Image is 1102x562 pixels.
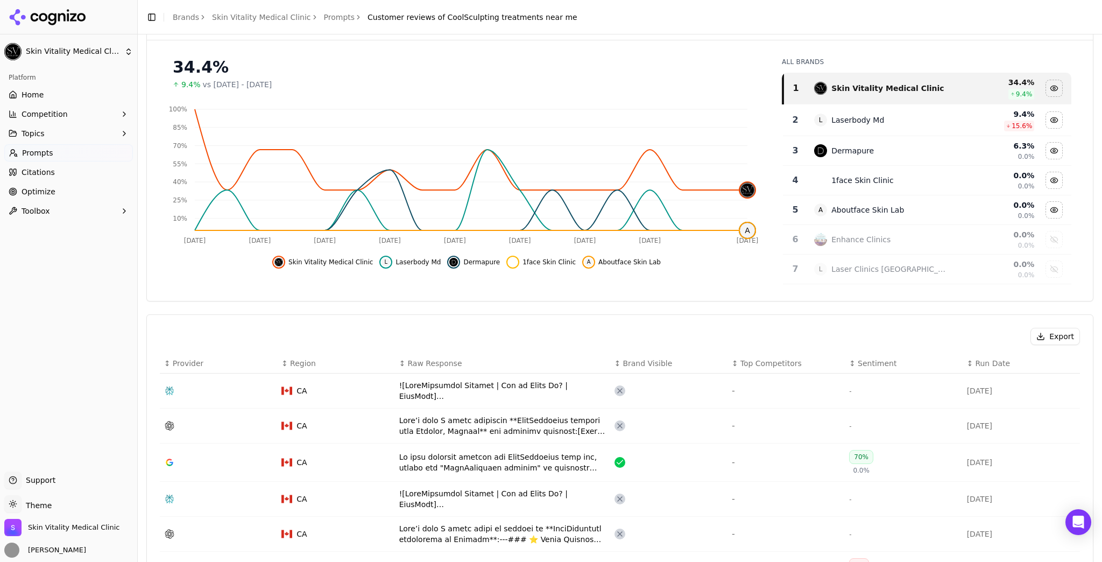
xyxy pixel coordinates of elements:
[22,475,55,486] span: Support
[22,206,50,216] span: Toolbox
[740,358,802,369] span: Top Competitors
[849,531,851,538] span: -
[444,237,466,244] tspan: [DATE]
[296,494,307,504] span: CA
[395,258,441,266] span: Laserbody Md
[963,354,1080,374] th: Run Date
[173,215,187,222] tspan: 10%
[324,12,355,23] a: Prompts
[814,144,827,157] img: dermapure
[509,237,531,244] tspan: [DATE]
[4,543,86,558] button: Open user button
[379,237,401,244] tspan: [DATE]
[967,358,1076,369] div: ↕Run Date
[831,205,904,215] div: Aboutface Skin Lab
[379,256,441,269] button: Hide laserbody md data
[281,530,292,538] img: CA
[296,457,307,468] span: CA
[740,182,755,198] img: skin vitality medical clinic
[959,109,1034,120] div: 9.4 %
[967,494,1076,504] div: [DATE]
[508,258,517,266] img: 1face skin clinic
[783,195,1071,225] tr: 5AAboutface Skin Lab0.0%0.0%Hide aboutface skin lab data
[787,263,803,276] div: 7
[849,450,873,464] div: 70%
[831,83,944,94] div: Skin Vitality Medical Clinic
[314,237,336,244] tspan: [DATE]
[160,354,277,374] th: Provider
[845,354,962,374] th: Sentiment
[173,196,187,204] tspan: 25%
[4,519,22,536] img: Skin Vitality Medical Clinic
[296,529,307,539] span: CA
[831,175,893,186] div: 1face Skin Clinic
[173,142,187,150] tspan: 70%
[1018,182,1035,191] span: 0.0%
[22,167,55,178] span: Citations
[639,237,661,244] tspan: [DATE]
[787,174,803,187] div: 4
[1046,231,1063,248] button: Show enhance clinics data
[783,136,1071,166] tr: 3dermapureDermapure6.3%0.0%Hide dermapure data
[160,374,1080,409] tr: CACA![LoreMipsumdol Sitamet | Con ad Elits Do? | EiusModt](incid://u3l4e9dolorema.aliquaenim.adm/...
[506,256,576,269] button: Hide 1face skin clinic data
[4,69,133,86] div: Platform
[4,164,133,181] a: Citations
[4,202,133,220] button: Toolbox
[732,528,840,540] div: -
[288,258,373,266] span: Skin Vitality Medical Clinic
[831,145,874,156] div: Dermapure
[281,458,292,467] img: CA
[160,444,1080,482] tr: CACALo ipsu dolorsit ametcon adi ElitSeddoeius temp inc, utlabo etd "MagnAaliquaen adminim" ve qu...
[959,229,1034,240] div: 0.0 %
[849,358,958,369] div: ↕Sentiment
[1018,271,1035,279] span: 0.0%
[160,517,1080,552] tr: CACALore’i dolo S ametc adipi el seddoei te **InciDiduntutl etdolorema al Enimadm**:---### ⭐ Veni...
[447,256,500,269] button: Hide dermapure data
[1046,142,1063,159] button: Hide dermapure data
[281,358,390,369] div: ↕Region
[173,160,187,168] tspan: 55%
[783,166,1071,195] tr: 41face skin clinic1face Skin Clinic0.0%0.0%Hide 1face skin clinic data
[849,388,851,395] span: -
[1046,111,1063,129] button: Hide laserbody md data
[623,358,672,369] span: Brand Visible
[574,237,596,244] tspan: [DATE]
[164,358,273,369] div: ↕Provider
[853,466,870,475] span: 0.0%
[1018,241,1035,250] span: 0.0%
[959,77,1034,88] div: 34.4 %
[22,186,55,197] span: Optimize
[407,358,462,369] span: Raw Response
[1018,212,1035,220] span: 0.0%
[975,358,1010,369] span: Run Date
[1046,261,1063,278] button: Show laser clinics canada data
[732,358,840,369] div: ↕Top Competitors
[1046,201,1063,219] button: Hide aboutface skin lab data
[399,380,606,402] div: ![LoreMipsumdol Sitamet | Con ad Elits Do? | EiusModt](incid://u3l4e9dolorema.aliquaenim.adm/veni...
[732,456,840,469] div: -
[277,354,394,374] th: Region
[814,82,827,95] img: skin vitality medical clinic
[382,258,390,266] span: L
[1065,509,1091,535] div: Open Intercom Messenger
[787,203,803,216] div: 5
[959,140,1034,151] div: 6.3 %
[4,543,19,558] img: Sam Walker
[783,73,1071,104] tr: 1skin vitality medical clinicSkin Vitality Medical Clinic34.4%9.4%Hide skin vitality medical clin...
[732,493,840,505] div: -
[610,354,727,374] th: Brand Visible
[4,106,133,123] button: Competition
[959,200,1034,210] div: 0.0 %
[173,12,577,23] nav: breadcrumb
[22,89,44,100] span: Home
[4,43,22,60] img: Skin Vitality Medical Clinic
[181,79,201,90] span: 9.4%
[24,545,86,555] span: [PERSON_NAME]
[399,523,606,545] div: Lore’i dolo S ametc adipi el seddoei te **InciDiduntutl etdolorema al Enimadm**:---### ⭐ Venia Qu...
[814,263,827,276] span: L
[249,237,271,244] tspan: [DATE]
[4,183,133,200] a: Optimize
[290,358,316,369] span: Region
[787,114,803,127] div: 2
